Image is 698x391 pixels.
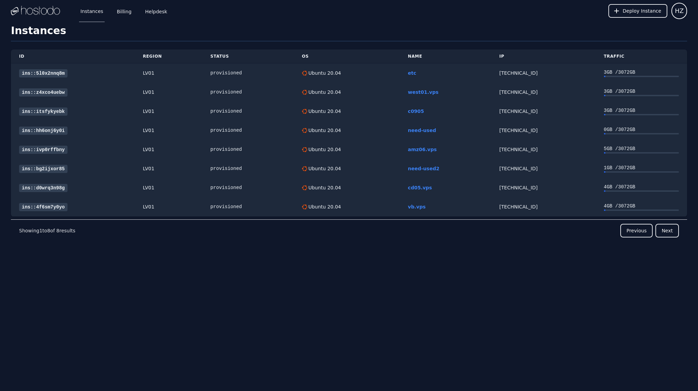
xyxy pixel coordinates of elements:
div: LV01 [143,108,194,115]
div: [TECHNICAL_ID] [499,70,587,76]
a: c0905 [408,108,424,114]
span: Deploy Instance [623,8,661,14]
div: provisioned [210,70,285,76]
div: Ubuntu 20.04 [307,165,341,172]
th: Status [202,49,293,63]
div: provisioned [210,203,285,210]
a: ins::bg2ijxor85 [19,165,67,173]
a: ins::z4xco4uebw [19,88,67,97]
th: OS [294,49,400,63]
div: 3 GB / 3072 GB [604,107,679,114]
th: Region [135,49,202,63]
div: Ubuntu 20.04 [307,184,341,191]
button: Previous [620,224,653,237]
div: provisioned [210,127,285,134]
div: Ubuntu 20.04 [307,203,341,210]
a: need-used2 [408,166,439,171]
a: ins::5l0x2nnq8m [19,69,67,77]
th: ID [11,49,135,63]
div: Ubuntu 20.04 [307,89,341,96]
img: Ubuntu 20.04 [302,109,307,114]
div: [TECHNICAL_ID] [499,108,587,115]
a: ins::4f6sm7y0yo [19,203,67,211]
p: Showing to of results [19,227,75,234]
span: 1 [39,228,42,233]
div: [TECHNICAL_ID] [499,89,587,96]
div: [TECHNICAL_ID] [499,127,587,134]
div: provisioned [210,184,285,191]
a: ins::itsfykyebk [19,107,67,116]
img: Ubuntu 20.04 [302,204,307,209]
img: Ubuntu 20.04 [302,128,307,133]
span: HZ [675,6,684,16]
button: User menu [671,3,687,19]
div: provisioned [210,146,285,153]
div: 1 GB / 3072 GB [604,164,679,171]
th: Name [400,49,491,63]
a: ins::hh6onj6y0i [19,127,67,135]
img: Ubuntu 20.04 [302,147,307,152]
div: LV01 [143,165,194,172]
div: Ubuntu 20.04 [307,127,341,134]
img: Ubuntu 20.04 [302,185,307,190]
span: 8 [56,228,59,233]
a: amz06.vps [408,147,437,152]
div: [TECHNICAL_ID] [499,203,587,210]
div: [TECHNICAL_ID] [499,165,587,172]
div: LV01 [143,184,194,191]
h1: Instances [11,25,687,41]
div: 4 GB / 3072 GB [604,203,679,209]
div: LV01 [143,70,194,76]
a: need-used [408,128,436,133]
button: Deploy Instance [608,4,667,18]
div: LV01 [143,203,194,210]
div: provisioned [210,89,285,96]
th: IP [491,49,595,63]
a: ins::ivp0rffbny [19,146,67,154]
a: cd05.vps [408,185,432,190]
div: 4 GB / 3072 GB [604,184,679,190]
div: 5 GB / 3072 GB [604,145,679,152]
img: Ubuntu 20.04 [302,71,307,76]
div: [TECHNICAL_ID] [499,184,587,191]
a: etc [408,70,416,76]
img: Ubuntu 20.04 [302,90,307,95]
a: ins::d0wrq3n98g [19,184,67,192]
a: vb.vps [408,204,426,209]
img: Logo [11,6,60,16]
img: Ubuntu 20.04 [302,166,307,171]
div: 3 GB / 3072 GB [604,69,679,76]
div: LV01 [143,146,194,153]
div: 0 GB / 3072 GB [604,126,679,133]
div: provisioned [210,165,285,172]
div: Ubuntu 20.04 [307,146,341,153]
a: west01.vps [408,89,439,95]
button: Next [655,224,679,237]
nav: Pagination [11,219,687,242]
div: 3 GB / 3072 GB [604,88,679,95]
div: Ubuntu 20.04 [307,70,341,76]
span: 8 [47,228,50,233]
div: [TECHNICAL_ID] [499,146,587,153]
div: LV01 [143,127,194,134]
div: provisioned [210,108,285,115]
th: Traffic [596,49,687,63]
div: Ubuntu 20.04 [307,108,341,115]
div: LV01 [143,89,194,96]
